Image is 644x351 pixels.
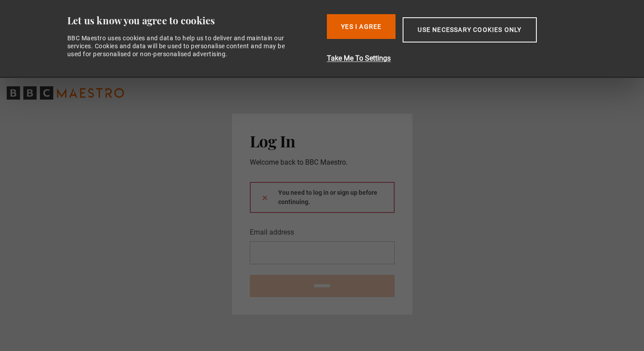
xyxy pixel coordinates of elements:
[250,182,395,213] div: You need to log in or sign up before continuing.
[67,34,295,58] div: BBC Maestro uses cookies and data to help us to deliver and maintain our services. Cookies and da...
[250,131,395,150] h2: Log In
[327,14,396,39] button: Yes I Agree
[403,17,536,42] button: Use necessary cookies only
[7,86,124,100] svg: BBC Maestro
[250,157,395,168] p: Welcome back to BBC Maestro.
[327,53,583,64] button: Take Me To Settings
[67,14,320,27] div: Let us know you agree to cookies
[250,227,294,238] label: Email address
